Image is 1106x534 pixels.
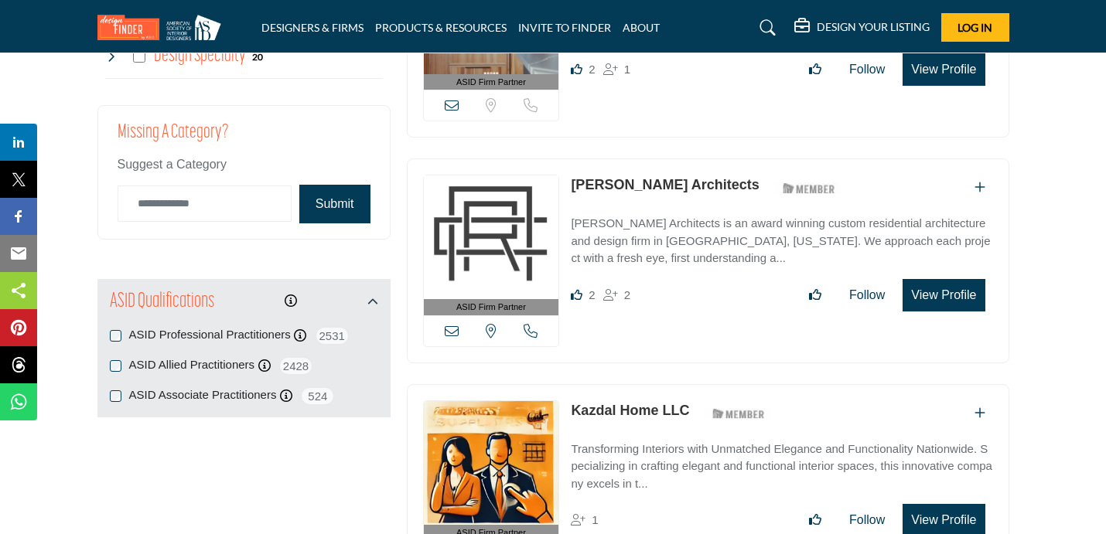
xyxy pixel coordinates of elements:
[941,13,1009,42] button: Log In
[110,360,121,372] input: ASID Allied Practitioners checkbox
[129,326,291,344] label: ASID Professional Practitioners
[424,401,559,525] img: Kazdal Home LLC
[589,288,595,301] span: 2
[903,279,985,311] button: View Profile
[794,19,930,37] div: DESIGN YOUR LISTING
[571,206,992,267] a: [PERSON_NAME] Architects is an award winning custom residential architecture and design firm in [...
[958,21,992,34] span: Log In
[375,21,507,34] a: PRODUCTS & RESOURCES
[456,301,526,314] span: ASID Firm Partner
[571,177,759,192] a: [PERSON_NAME] Architects
[571,175,759,196] p: Clark Richardson Architects
[154,43,246,70] h4: Design Specialty: Sustainable, accessible, health-promoting, neurodiverse-friendly, age-in-place,...
[603,286,630,304] div: Followers
[624,288,630,301] span: 2
[799,280,831,311] button: Like listing
[456,76,526,89] span: ASID Firm Partner
[571,63,582,75] i: Likes
[278,356,313,376] span: 2428
[252,52,263,63] b: 20
[97,15,229,40] img: Site Logo
[745,15,786,40] a: Search
[571,511,598,529] div: Followers
[839,280,895,311] button: Follow
[975,181,985,194] a: Add To List
[118,185,292,222] input: Category Name
[133,50,145,63] input: Select Design Specialty checkbox
[623,21,660,34] a: ABOUT
[424,175,559,315] a: ASID Firm Partner
[704,404,773,423] img: ASID Members Badge Icon
[110,288,214,316] h2: ASID Qualifications
[799,54,831,85] button: Like listing
[315,326,350,345] span: 2531
[261,21,364,34] a: DESIGNERS & FIRMS
[129,386,277,404] label: ASID Associate Practitioners
[624,63,630,76] span: 1
[518,21,611,34] a: INVITE TO FINDER
[118,158,227,171] span: Suggest a Category
[285,294,297,308] a: Information about
[571,431,992,493] a: Transforming Interiors with Unmatched Elegance and Functionality Nationwide. Specializing in craf...
[571,289,582,301] i: Likes
[118,121,370,155] h2: Missing a Category?
[839,54,895,85] button: Follow
[975,406,985,420] a: Add To List
[774,179,844,198] img: ASID Members Badge Icon
[110,330,121,342] input: ASID Professional Practitioners checkbox
[817,20,930,34] h5: DESIGN YOUR LISTING
[285,292,297,311] div: Click to view information
[589,63,595,76] span: 2
[110,390,121,402] input: ASID Associate Practitioners checkbox
[592,513,598,526] span: 1
[571,440,992,493] p: Transforming Interiors with Unmatched Elegance and Functionality Nationwide. Specializing in craf...
[252,49,263,63] div: 20 Results For Design Specialty
[424,175,559,299] img: Clark Richardson Architects
[571,215,992,267] p: [PERSON_NAME] Architects is an award winning custom residential architecture and design firm in [...
[299,185,370,223] button: Submit
[571,400,689,421] p: Kazdal Home LLC
[603,60,630,79] div: Followers
[903,53,985,86] button: View Profile
[300,386,335,406] span: 524
[129,356,255,374] label: ASID Allied Practitioners
[571,403,689,418] a: Kazdal Home LLC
